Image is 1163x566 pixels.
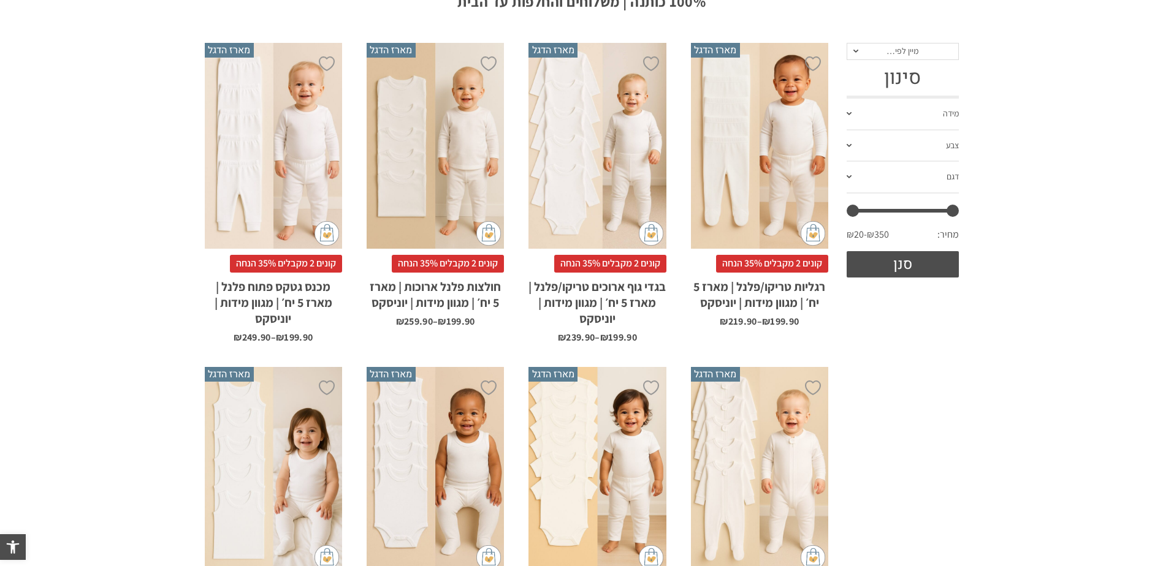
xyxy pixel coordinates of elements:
[230,255,342,272] span: קונים 2 מקבלים 35% הנחה
[762,315,799,328] bdi: 199.90
[867,228,889,241] span: ₪350
[757,317,762,326] span: –
[554,255,666,272] span: קונים 2 מקבלים 35% הנחה
[847,99,959,130] a: מידה
[205,43,254,58] span: מארז הדגל
[600,331,608,344] span: ₪
[595,333,600,342] span: –
[205,43,342,342] a: מארז הדגל מכנס גטקס פתוח פלנל | מארז 5 יח׳ | מגוון מידות | יוניסקס קונים 2 מקבלים 35% הנחהמכנס גט...
[276,331,313,344] bdi: 199.90
[367,273,504,311] h2: חולצות פלנל ארוכות | מארז 5 יח׳ | מגוון מידות | יוניסקס
[315,221,339,246] img: cat-mini-atc.png
[847,162,959,194] a: דגם
[762,315,770,328] span: ₪
[433,317,438,326] span: –
[528,273,666,326] h2: בגדי גוף ארוכים טריקו/פלנל | מארז 5 יח׳ | מגוון מידות | יוניסקס
[691,367,740,382] span: מארז הדגל
[276,331,284,344] span: ₪
[476,221,501,246] img: cat-mini-atc.png
[887,45,918,56] span: מיין לפי…
[847,251,959,277] button: סנן
[847,228,867,241] span: ₪20
[847,66,959,89] h3: סינון
[271,333,276,342] span: –
[438,315,446,328] span: ₪
[720,315,728,328] span: ₪
[438,315,475,328] bdi: 199.90
[205,367,254,382] span: מארז הדגל
[367,367,416,382] span: מארז הדגל
[528,367,578,382] span: מארז הדגל
[691,273,828,311] h2: רגליות טריקו/פלנל | מארז 5 יח׳ | מגוון מידות | יוניסקס
[716,255,828,272] span: קונים 2 מקבלים 35% הנחה
[528,43,666,342] a: מארז הדגל בגדי גוף ארוכים טריקו/פלנל | מארז 5 יח׳ | מגוון מידות | יוניסקס קונים 2 מקבלים 35% הנחה...
[234,331,242,344] span: ₪
[396,315,404,328] span: ₪
[367,43,504,326] a: מארז הדגל חולצות פלנל ארוכות | מארז 5 יח׳ | מגוון מידות | יוניסקס קונים 2 מקבלים 35% הנחהחולצות פ...
[691,43,828,326] a: מארז הדגל רגליות טריקו/פלנל | מארז 5 יח׳ | מגוון מידות | יוניסקס קונים 2 מקבלים 35% הנחהרגליות טר...
[847,130,959,162] a: צבע
[392,255,504,272] span: קונים 2 מקבלים 35% הנחה
[367,43,416,58] span: מארז הדגל
[691,43,740,58] span: מארז הדגל
[205,273,342,326] h2: מכנס גטקס פתוח פלנל | מארז 5 יח׳ | מגוון מידות | יוניסקס
[558,331,595,344] bdi: 239.90
[639,221,663,246] img: cat-mini-atc.png
[847,225,959,251] div: מחיר: —
[396,315,433,328] bdi: 259.90
[558,331,566,344] span: ₪
[801,221,825,246] img: cat-mini-atc.png
[528,43,578,58] span: מארז הדגל
[720,315,757,328] bdi: 219.90
[234,331,270,344] bdi: 249.90
[600,331,637,344] bdi: 199.90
